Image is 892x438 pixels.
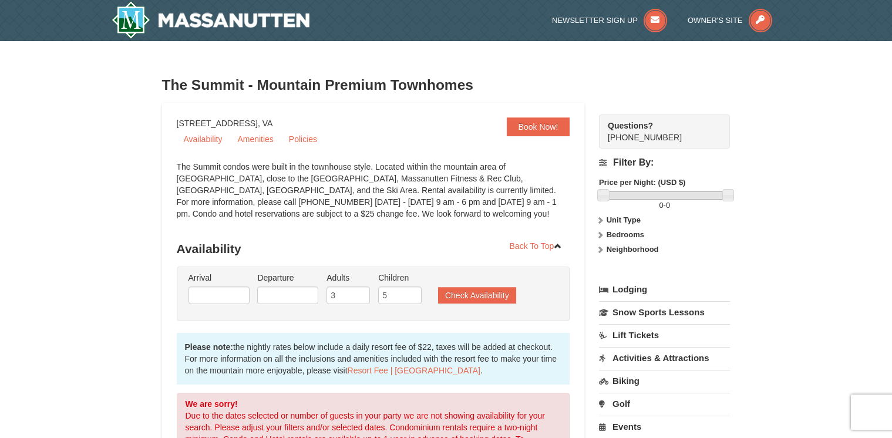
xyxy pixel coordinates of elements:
span: Newsletter Sign Up [552,16,638,25]
h4: Filter By: [599,157,730,168]
a: Availability [177,130,230,148]
a: Book Now! [507,117,570,136]
label: Departure [257,272,318,284]
strong: Price per Night: (USD $) [599,178,685,187]
button: Check Availability [438,287,516,304]
a: Events [599,416,730,437]
span: [PHONE_NUMBER] [608,120,709,142]
div: the nightly rates below include a daily resort fee of $22, taxes will be added at checkout. For m... [177,333,570,385]
label: - [599,200,730,211]
strong: Neighborhood [607,245,659,254]
a: Lift Tickets [599,324,730,346]
a: Newsletter Sign Up [552,16,667,25]
label: Adults [326,272,370,284]
strong: Please note: [185,342,233,352]
strong: Unit Type [607,215,641,224]
a: Amenities [230,130,280,148]
a: Back To Top [502,237,570,255]
img: Massanutten Resort Logo [112,1,310,39]
a: Activities & Attractions [599,347,730,369]
a: Owner's Site [688,16,772,25]
a: Lodging [599,279,730,300]
a: Snow Sports Lessons [599,301,730,323]
label: Children [378,272,422,284]
strong: Questions? [608,121,653,130]
a: Golf [599,393,730,415]
h3: The Summit - Mountain Premium Townhomes [162,73,731,97]
span: 0 [659,201,663,210]
a: Policies [282,130,324,148]
label: Arrival [189,272,250,284]
a: Resort Fee | [GEOGRAPHIC_DATA] [348,366,480,375]
a: Biking [599,370,730,392]
div: The Summit condos were built in the townhouse style. Located within the mountain area of [GEOGRAP... [177,161,570,231]
a: Massanutten Resort [112,1,310,39]
span: Owner's Site [688,16,743,25]
strong: Bedrooms [607,230,644,239]
strong: We are sorry! [186,399,238,409]
h3: Availability [177,237,570,261]
span: 0 [666,201,670,210]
